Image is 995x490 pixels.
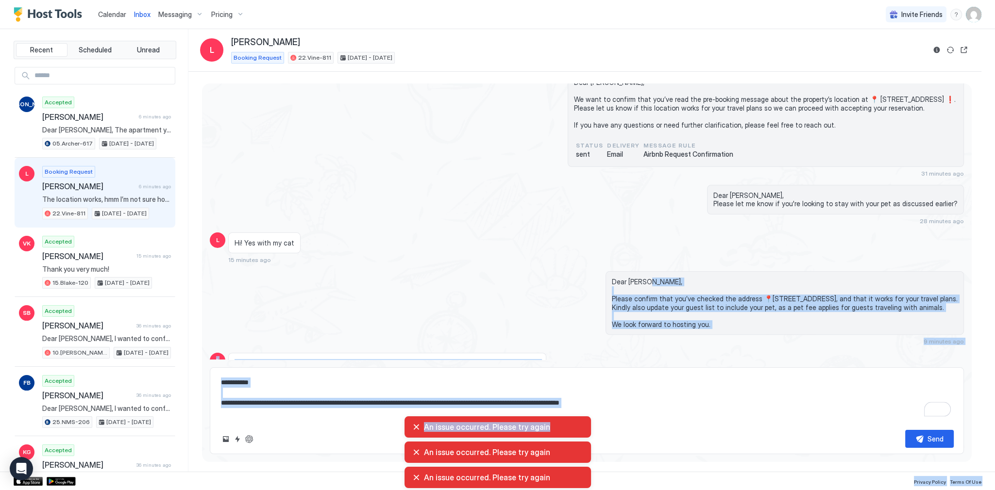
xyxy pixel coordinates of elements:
[643,150,733,159] span: Airbnb Request Confirmation
[228,256,271,263] span: 15 minutes ago
[216,236,219,245] span: L
[10,457,33,480] div: Open Intercom Messenger
[42,126,171,134] span: Dear [PERSON_NAME], The apartment you booked is a studio.
[137,46,160,54] span: Unread
[158,10,192,19] span: Messaging
[576,150,603,159] span: sent
[23,378,31,387] span: FB
[98,9,126,19] a: Calendar
[45,167,93,176] span: Booking Request
[950,9,962,20] div: menu
[576,141,603,150] span: status
[42,265,171,274] span: Thank you very much!
[23,309,31,317] span: SB
[42,391,133,400] span: [PERSON_NAME]
[42,112,135,122] span: [PERSON_NAME]
[124,348,169,357] span: [DATE] - [DATE]
[42,334,171,343] span: Dear [PERSON_NAME], I wanted to confirm if everything is in order for your arrival on [DATE]. Kin...
[42,404,171,413] span: Dear [PERSON_NAME], I wanted to confirm if everything is in order for your arrival on [DATE]. Kin...
[944,44,956,56] button: Sync reservation
[235,239,294,247] span: Hi! Yes with my cat
[105,278,150,287] span: [DATE] - [DATE]
[98,10,126,18] span: Calendar
[25,169,29,178] span: L
[210,44,214,56] span: L
[45,98,72,107] span: Accepted
[234,53,282,62] span: Booking Request
[134,9,151,19] a: Inbox
[136,392,171,398] span: 36 minutes ago
[921,170,964,177] span: 31 minutes ago
[42,181,135,191] span: [PERSON_NAME]
[298,53,331,62] span: 22.Vine-811
[216,356,219,365] span: L
[924,338,964,345] span: 9 minutes ago
[79,46,112,54] span: Scheduled
[109,139,154,148] span: [DATE] - [DATE]
[52,278,88,287] span: 15.Blake-120
[612,278,958,328] span: Dear [PERSON_NAME], Please confirm that you’ve checked the address 📍[STREET_ADDRESS], and that it...
[136,323,171,329] span: 36 minutes ago
[220,374,954,422] textarea: To enrich screen reader interactions, please activate Accessibility in Grammarly extension settings
[920,217,964,225] span: 28 minutes ago
[42,251,133,261] span: [PERSON_NAME]
[102,209,147,218] span: [DATE] - [DATE]
[607,150,640,159] span: Email
[235,359,540,368] span: The location works, hmm I’m not sure how to add my cat into the rsvp do I need to withdraw first?
[607,141,640,150] span: Delivery
[134,10,151,18] span: Inbox
[45,307,72,315] span: Accepted
[424,473,583,482] span: An issue occurred. Please try again
[42,321,133,330] span: [PERSON_NAME]
[901,10,943,19] span: Invite Friends
[16,43,67,57] button: Recent
[14,7,86,22] a: Host Tools Logo
[643,141,733,150] span: Message Rule
[30,46,53,54] span: Recent
[348,53,392,62] span: [DATE] - [DATE]
[424,447,583,457] span: An issue occurred. Please try again
[931,44,943,56] button: Reservation information
[211,10,233,19] span: Pricing
[136,253,171,259] span: 15 minutes ago
[52,348,107,357] span: 10.[PERSON_NAME]-203
[31,67,175,84] input: Input Field
[45,237,72,246] span: Accepted
[122,43,174,57] button: Unread
[14,41,176,59] div: tab-group
[23,239,31,248] span: VK
[52,209,85,218] span: 22.Vine-811
[231,37,300,48] span: [PERSON_NAME]
[69,43,121,57] button: Scheduled
[966,7,981,22] div: User profile
[424,422,583,432] span: An issue occurred. Please try again
[52,139,93,148] span: 05.Archer-617
[958,44,970,56] button: Open reservation
[42,195,171,204] span: The location works, hmm I’m not sure how to add my cat into the rsvp do I need to withdraw first?
[45,376,72,385] span: Accepted
[139,114,171,120] span: 6 minutes ago
[713,191,958,208] span: Dear [PERSON_NAME], Please let me know if you're looking to stay with your pet as discussed earlier?
[139,183,171,190] span: 6 minutes ago
[3,100,51,109] span: [PERSON_NAME]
